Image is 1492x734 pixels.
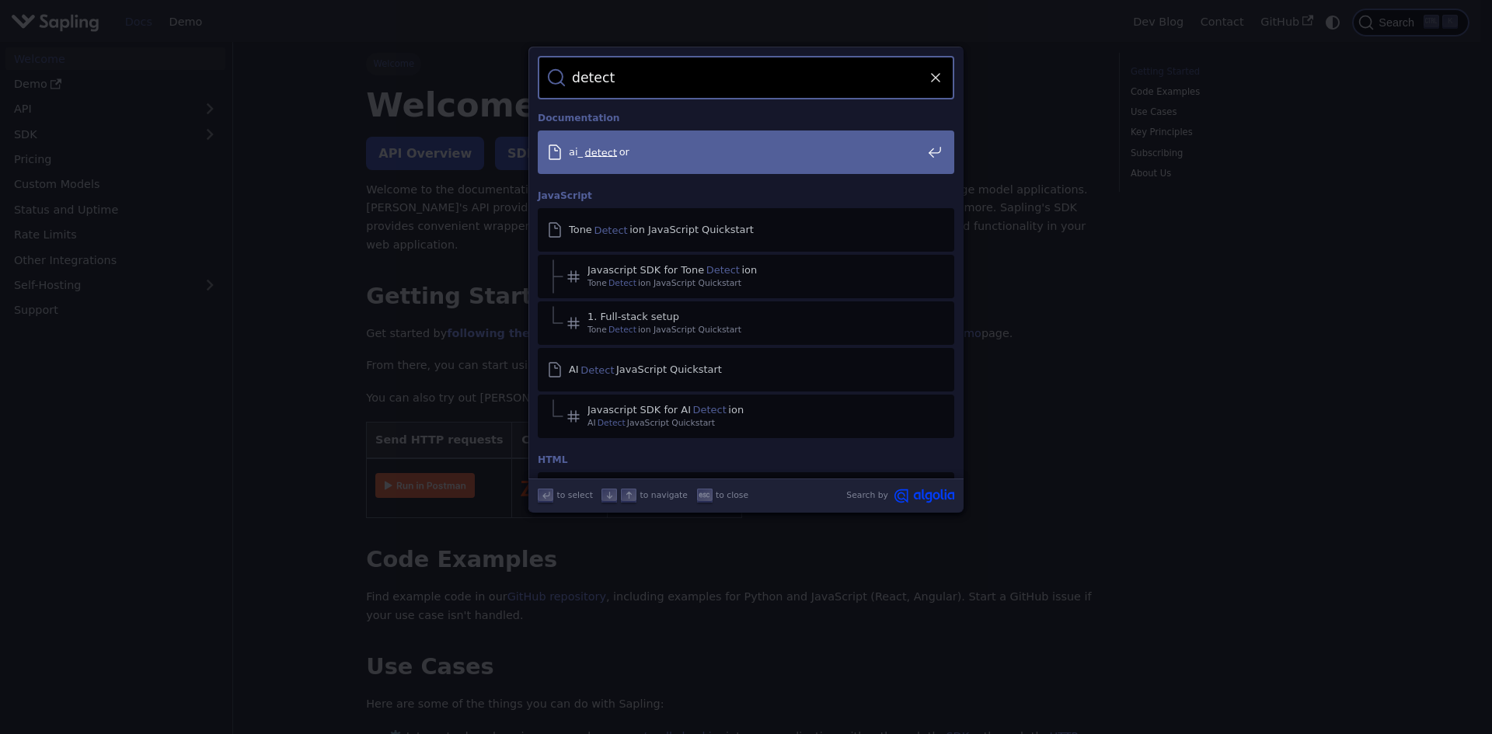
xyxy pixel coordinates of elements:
span: Tone ion JavaScript Quickstart [587,323,922,336]
span: Search by [846,489,888,503]
a: Search byAlgolia [846,489,954,503]
mark: Detect [607,277,638,290]
span: to select [557,489,593,502]
span: Tone ion JavaScript Quickstart [587,277,922,290]
span: AI JavaScript Quickstart [587,416,922,430]
mark: Detect [607,323,638,336]
span: Javascript SDK for Tone ion​ [587,263,922,277]
span: to navigate [640,489,688,502]
button: Clear the query [926,68,945,87]
span: to close [716,489,748,502]
mark: Detect [592,222,629,238]
input: Search docs [566,56,926,99]
div: Documentation [535,99,957,130]
div: JavaScript [535,177,957,208]
svg: Arrow up [623,489,635,501]
svg: Arrow down [604,489,615,501]
span: ai_ or [569,145,922,158]
mark: Detect [691,402,728,417]
div: HTML [535,441,957,472]
span: Javascript SDK for AI ion​ [587,403,922,416]
svg: Enter key [540,489,552,501]
a: AIDetectJavaScript Quickstart [538,348,954,391]
a: ai_detector [538,130,954,174]
span: AI JavaScript Quickstart [569,363,922,376]
a: ToneDetection JavaScript Quickstart [538,208,954,252]
span: Tone ion JavaScript Quickstart [569,223,922,236]
svg: Algolia [894,489,954,503]
a: AIDetectHTML Quickstart [538,472,954,516]
svg: Escape key [699,489,710,501]
a: Javascript SDK for ToneDetection​ToneDetection JavaScript Quickstart [538,255,954,298]
mark: detect [583,144,619,160]
mark: Detect [579,362,616,377]
a: 1. Full-stack setup​ToneDetection JavaScript Quickstart [538,301,954,345]
mark: Detect [596,416,627,430]
a: Javascript SDK for AIDetection​AIDetectJavaScript Quickstart [538,395,954,438]
span: 1. Full-stack setup​ [587,310,922,323]
mark: Detect [704,262,741,277]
